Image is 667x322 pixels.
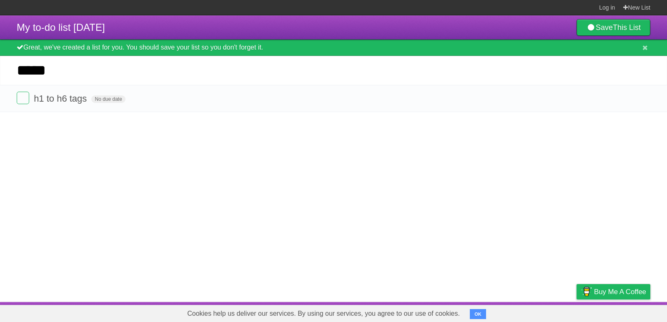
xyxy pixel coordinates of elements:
[493,304,527,320] a: Developers
[598,304,650,320] a: Suggest a feature
[466,304,483,320] a: About
[34,93,89,104] span: h1 to h6 tags
[566,304,587,320] a: Privacy
[17,92,29,104] label: Done
[17,22,105,33] span: My to-do list [DATE]
[537,304,556,320] a: Terms
[577,284,650,300] a: Buy me a coffee
[470,309,486,319] button: OK
[179,305,468,322] span: Cookies help us deliver our services. By using our services, you agree to our use of cookies.
[577,19,650,36] a: SaveThis List
[613,23,641,32] b: This List
[594,285,646,299] span: Buy me a coffee
[91,95,125,103] span: No due date
[581,285,592,299] img: Buy me a coffee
